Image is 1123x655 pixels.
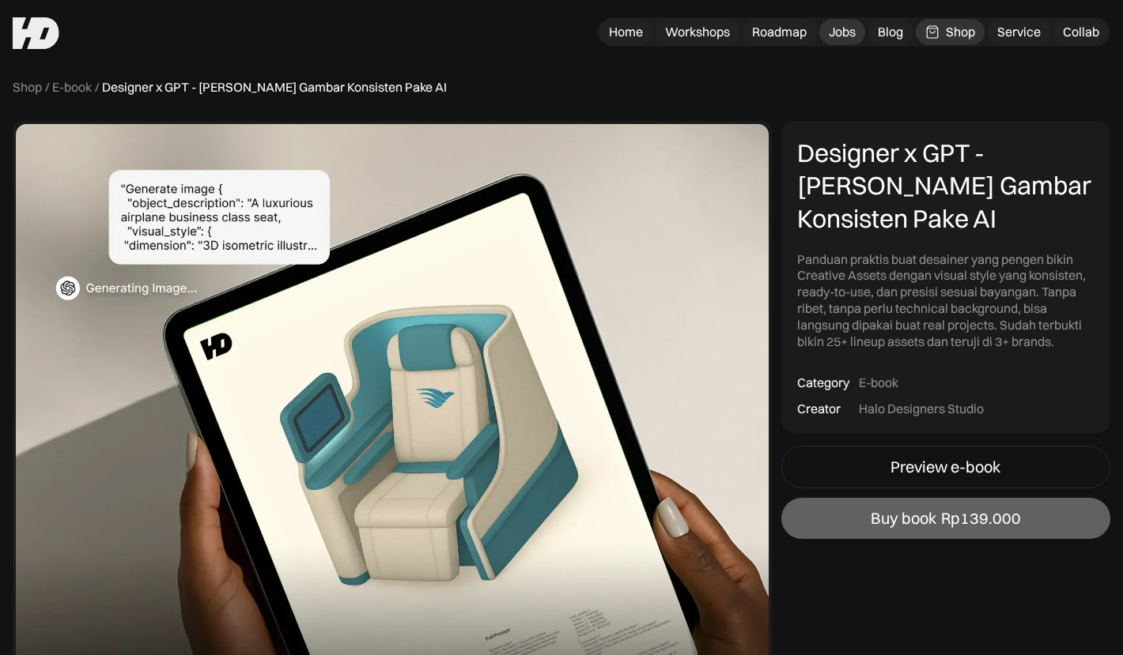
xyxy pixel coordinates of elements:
[45,79,49,96] div: /
[656,19,739,45] a: Workshops
[797,137,1095,235] div: Designer x GPT - [PERSON_NAME] Gambar Konsisten Pake AI
[997,24,1041,40] div: Service
[13,79,42,96] a: Shop
[819,19,865,45] a: Jobs
[665,24,730,40] div: Workshops
[781,498,1110,539] a: Buy bookRp139.000
[878,24,903,40] div: Blog
[859,375,898,391] div: E-book
[829,24,856,40] div: Jobs
[95,79,99,96] div: /
[871,509,936,528] div: Buy book
[102,79,447,96] div: Designer x GPT - [PERSON_NAME] Gambar Konsisten Pake AI
[1063,24,1099,40] div: Collab
[752,24,807,40] div: Roadmap
[781,446,1110,488] a: Preview e-book
[859,401,984,417] div: Halo Designers Studio
[916,19,985,45] a: Shop
[743,19,816,45] a: Roadmap
[797,401,841,417] div: Creator
[797,375,849,391] div: Category
[941,509,1021,528] div: Rp139.000
[1053,19,1109,45] a: Collab
[797,251,1095,350] div: Panduan praktis buat desainer yang pengen bikin Creative Assets dengan visual style yang konsiste...
[52,79,92,96] a: E-book
[988,19,1050,45] a: Service
[609,24,643,40] div: Home
[868,19,913,45] a: Blog
[599,19,652,45] a: Home
[890,457,1000,476] div: Preview e-book
[946,24,975,40] div: Shop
